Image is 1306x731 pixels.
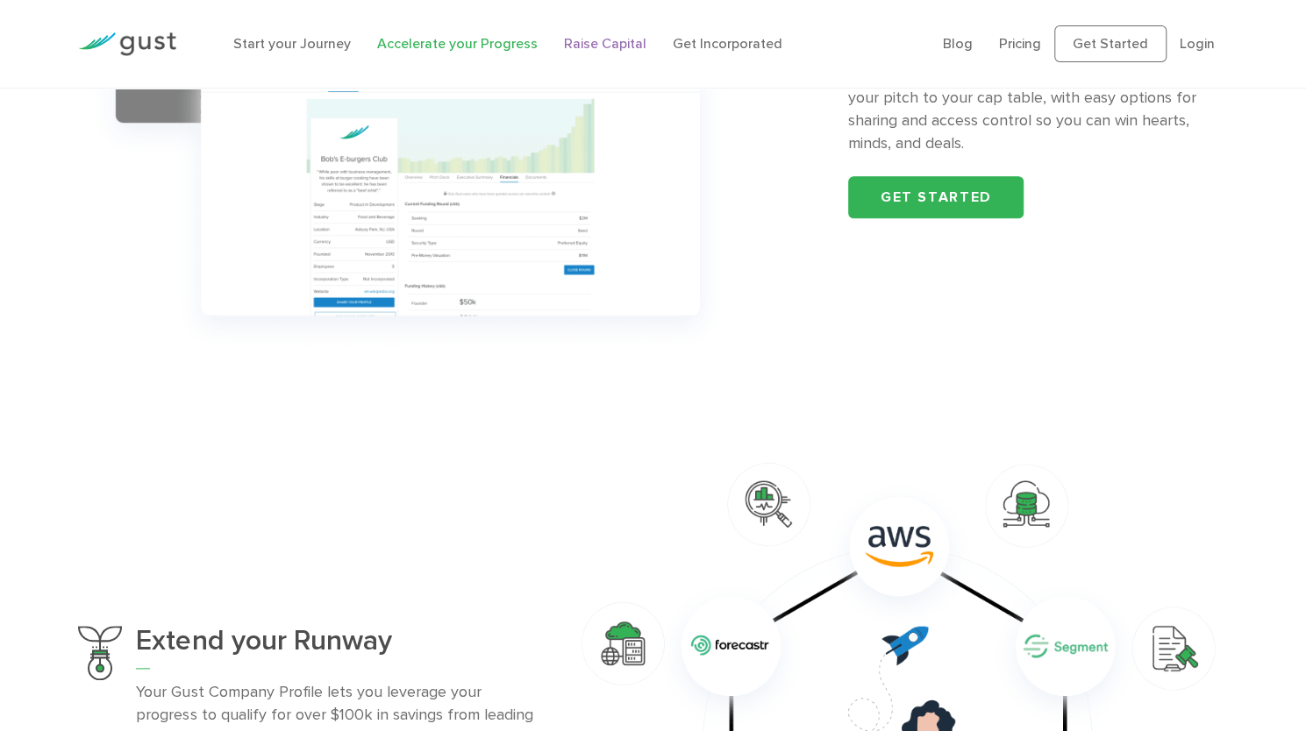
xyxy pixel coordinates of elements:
[78,32,176,56] img: Gust Logo
[999,35,1041,52] a: Pricing
[563,35,646,52] a: Raise Capital
[672,35,781,52] a: Get Incorporated
[136,626,541,669] h3: Extend your Runway
[376,35,537,52] a: Accelerate your Progress
[848,41,1227,155] p: Your Gust Company Profile makes it easy to tell your startup’s story. A single place to keep ever...
[848,176,1024,218] a: Get started
[78,626,122,680] img: Extend Your Runway
[943,35,973,52] a: Blog
[1180,35,1215,52] a: Login
[232,35,350,52] a: Start your Journey
[1054,25,1167,62] a: Get Started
